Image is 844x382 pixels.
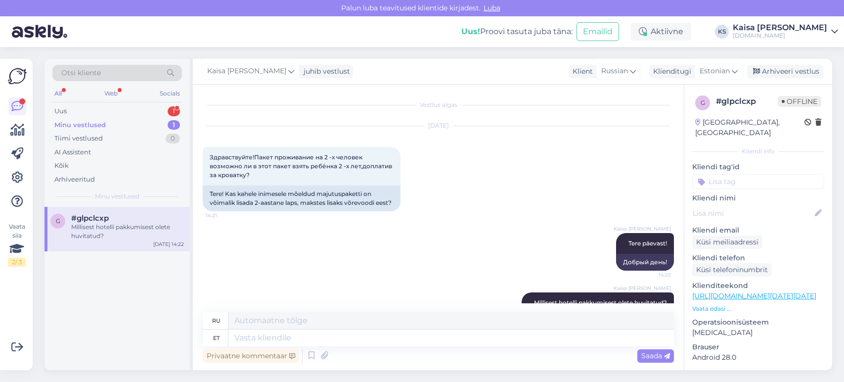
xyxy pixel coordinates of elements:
div: Aktiivne [631,23,691,41]
div: Proovi tasuta juba täna: [461,26,573,38]
span: 14:21 [206,212,243,219]
a: [URL][DOMAIN_NAME][DATE][DATE] [692,291,816,300]
p: Kliendi email [692,225,824,236]
p: Kliendi telefon [692,253,824,263]
div: Arhiveeri vestlus [747,65,823,78]
div: Socials [158,87,182,100]
div: Minu vestlused [54,120,106,130]
span: Tere päevast! [628,239,667,247]
span: Kaisa [PERSON_NAME] [207,66,286,77]
div: Klienditugi [649,66,691,77]
span: Millisest hotelli pakkumisest olete huvitatud? [534,299,667,306]
div: 0 [166,134,180,143]
a: Kaisa [PERSON_NAME][DOMAIN_NAME] [733,24,838,40]
span: Offline [778,96,821,107]
div: Vestlus algas [203,100,674,109]
div: 1 [168,120,180,130]
b: Uus! [461,27,480,36]
div: KS [715,25,729,39]
div: Web [102,87,120,100]
div: Vaata siia [8,222,26,267]
div: Добрый день! [616,254,674,271]
span: Russian [601,66,628,77]
div: ru [212,312,221,329]
div: Tere! Kas kahele inimesele mõeldud majutuspaketti on võimalik lisada 2-aastane laps, makstes lisa... [203,186,400,211]
div: Kaisa [PERSON_NAME] [733,24,827,32]
div: Privaatne kommentaar [203,349,299,363]
div: [GEOGRAPHIC_DATA], [GEOGRAPHIC_DATA] [695,117,804,138]
div: Kliendi info [692,147,824,156]
span: Kaisa [PERSON_NAME] [614,285,671,292]
span: g [56,217,60,225]
div: Millisest hotelli pakkumisest olete huvitatud? [71,223,184,240]
div: AI Assistent [54,147,91,157]
span: Luba [481,3,503,12]
div: Küsi telefoninumbrit [692,263,772,277]
div: All [52,87,64,100]
p: Kliendi nimi [692,193,824,203]
div: Uus [54,106,67,116]
div: 1 [168,106,180,116]
p: Vaata edasi ... [692,304,824,313]
span: Kaisa [PERSON_NAME] [614,225,671,233]
div: Küsi meiliaadressi [692,236,762,249]
div: [DATE] [203,121,674,130]
span: #glpclcxp [71,214,109,223]
div: 2 / 3 [8,258,26,267]
button: Emailid [577,22,619,41]
div: Klient [569,66,593,77]
p: [MEDICAL_DATA] [692,328,824,338]
div: Arhiveeritud [54,175,95,185]
span: Здравствуйте!Пакет проживание на 2 -х человек возможно ли в этот пакет взять ребёнка 2 -х лет,доп... [210,153,394,179]
div: Kõik [54,161,69,171]
div: juhib vestlust [300,66,350,77]
p: Brauser [692,342,824,352]
div: Tiimi vestlused [54,134,103,143]
input: Lisa nimi [693,208,813,219]
span: Minu vestlused [95,192,139,201]
div: [DATE] 14:22 [153,240,184,248]
span: Otsi kliente [61,68,101,78]
div: [DOMAIN_NAME] [733,32,827,40]
p: Android 28.0 [692,352,824,363]
span: 14:22 [634,271,671,279]
span: Estonian [700,66,730,77]
p: Klienditeekond [692,281,824,291]
div: # glpclcxp [716,95,778,107]
img: Askly Logo [8,67,27,86]
span: Saada [641,351,670,360]
span: g [701,99,705,106]
input: Lisa tag [692,174,824,189]
div: et [213,330,220,346]
p: Operatsioonisüsteem [692,317,824,328]
p: Kliendi tag'id [692,162,824,172]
